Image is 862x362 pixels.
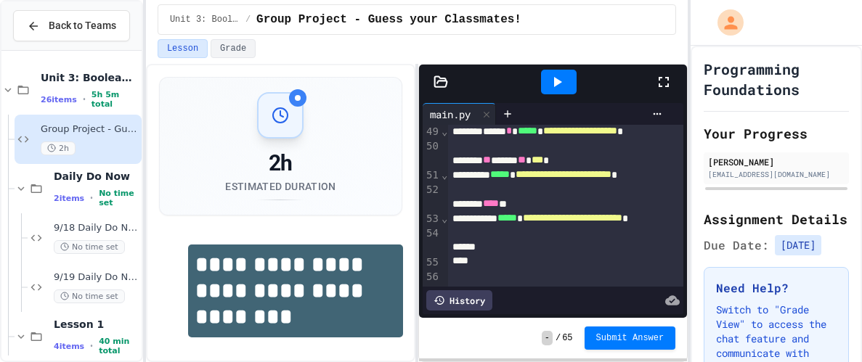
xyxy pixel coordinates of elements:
span: Back to Teams [49,18,116,33]
div: 56 [423,270,441,284]
span: 9/18 Daily Do Now [54,222,139,234]
span: Fold line [441,126,448,137]
span: 4 items [54,342,84,351]
span: Fold line [441,213,448,224]
span: / [245,14,251,25]
button: Back to Teams [13,10,130,41]
div: 52 [423,183,441,212]
span: 2 items [54,194,84,203]
span: Unit 3: Booleans & Conditionals [41,71,139,84]
span: 26 items [41,95,77,104]
div: 51 [423,168,441,183]
div: main.py [423,103,496,125]
span: Daily Do Now [54,170,139,183]
div: main.py [423,107,478,122]
span: 5h 5m total [92,90,139,109]
div: 50 [423,139,441,168]
button: Submit Answer [585,326,676,350]
span: Group Project - Guess your Classmates! [41,123,139,136]
span: 40 min total [99,337,139,355]
span: Submit Answer [596,332,664,344]
div: 49 [423,125,441,139]
span: Fold line [441,169,448,181]
h3: Need Help? [716,279,837,297]
span: Group Project - Guess your Classmates! [256,11,521,28]
span: 2h [41,141,76,155]
div: My Account [702,6,747,39]
span: [DATE] [775,235,821,255]
div: 55 [423,255,441,270]
span: • [90,340,93,352]
button: Lesson [158,39,208,58]
div: Estimated Duration [225,179,336,194]
span: / [556,332,561,344]
span: • [90,192,93,204]
div: [PERSON_NAME] [708,155,845,168]
div: 54 [423,226,441,255]
span: 9/19 Daily Do Now [54,271,139,284]
span: Unit 3: Booleans & Conditionals [170,14,240,25]
span: - [542,331,553,345]
h2: Your Progress [704,123,849,144]
h1: Programming Foundations [704,59,849,99]
div: [EMAIL_ADDRESS][DOMAIN_NAME] [708,169,845,180]
span: Lesson 1 [54,318,139,331]
div: 53 [423,212,441,226]
div: 2h [225,150,336,176]
span: No time set [99,189,139,207]
span: • [83,94,86,105]
span: 65 [562,332,572,344]
div: History [426,290,492,310]
button: Grade [211,39,256,58]
span: Due Date: [704,236,769,254]
h2: Assignment Details [704,209,849,229]
span: No time set [54,240,125,254]
span: No time set [54,289,125,303]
